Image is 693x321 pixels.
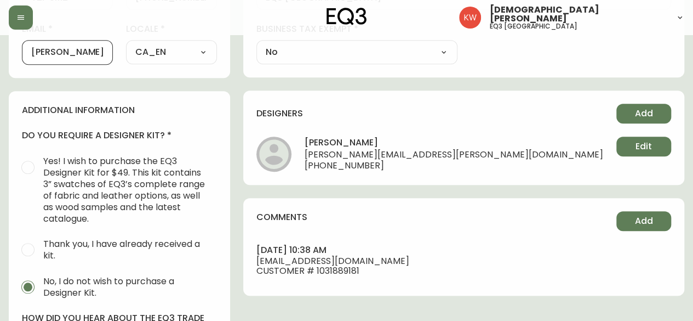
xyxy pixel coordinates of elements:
h5: eq3 [GEOGRAPHIC_DATA] [490,23,577,30]
span: Add [635,215,653,227]
button: Add [616,211,671,231]
span: Thank you, I have already received a kit. [43,238,208,261]
span: [DEMOGRAPHIC_DATA][PERSON_NAME] [490,5,667,23]
span: Add [635,108,653,120]
span: [EMAIL_ADDRESS][DOMAIN_NAME] [256,256,671,266]
img: logo [327,8,367,25]
h4: designers [256,108,303,120]
h4: do you require a designer kit? [22,129,217,142]
h4: [DATE] 10:38 am [256,244,671,256]
span: Edit [635,140,652,153]
span: [PERSON_NAME][EMAIL_ADDRESS][PERSON_NAME][DOMAIN_NAME] [305,150,603,161]
h4: comments [256,211,307,223]
button: Edit [616,137,671,156]
h4: additional information [22,104,217,116]
span: CUSTOMER # 1031889181 [256,266,671,276]
h4: [PERSON_NAME] [305,137,603,150]
img: f33162b67396b0982c40ce2a87247151 [459,7,481,29]
button: Add [616,104,671,123]
span: Yes! I wish to purchase the EQ3 Designer Kit for $49. This kit contains 3” swatches of EQ3’s comp... [43,155,208,224]
span: No, I do not wish to purchase a Designer Kit. [43,275,208,299]
span: [PHONE_NUMBER] [305,161,603,172]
